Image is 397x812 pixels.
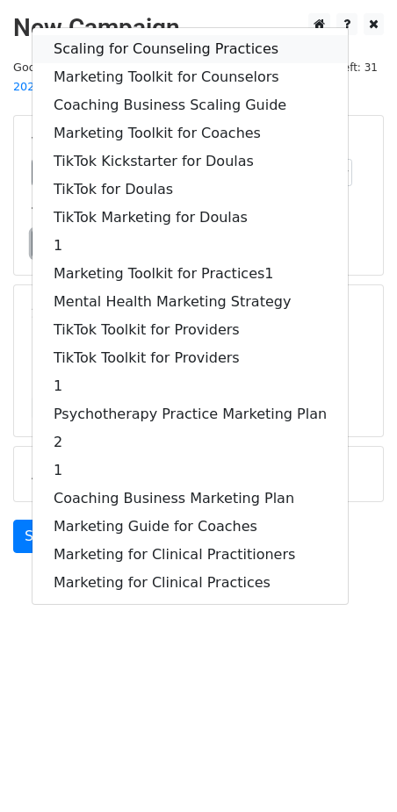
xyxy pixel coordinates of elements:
a: TikTok for Doulas [32,176,348,204]
iframe: Chat Widget [309,728,397,812]
a: TikTok Marketing for Doulas [32,204,348,232]
a: 2 [32,428,348,456]
a: Marketing Toolkit for Counselors [32,63,348,91]
a: 1 [32,232,348,260]
a: Marketing Toolkit for Coaches [32,119,348,147]
a: Mental Health Marketing Strategy [32,288,348,316]
a: TikTok Toolkit for Providers [32,344,348,372]
a: Psychotherapy Practice Marketing Plan [32,400,348,428]
a: 1 [32,456,348,485]
a: TikTok Kickstarter for Doulas [32,147,348,176]
a: Marketing Toolkit for Practices1 [32,260,348,288]
a: Coaching Business Scaling Guide [32,91,348,119]
h2: New Campaign [13,13,384,43]
a: Marketing for Clinical Practitioners [32,541,348,569]
a: Scaling for Counseling Practices [32,35,348,63]
a: 1 [32,372,348,400]
a: Send [13,520,71,553]
a: Marketing for Clinical Practices [32,569,348,597]
a: TikTok Toolkit for Providers [32,316,348,344]
a: Marketing Guide for Coaches [32,513,348,541]
small: Google Sheet: [13,61,249,94]
a: Coaching Business Marketing Plan [32,485,348,513]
